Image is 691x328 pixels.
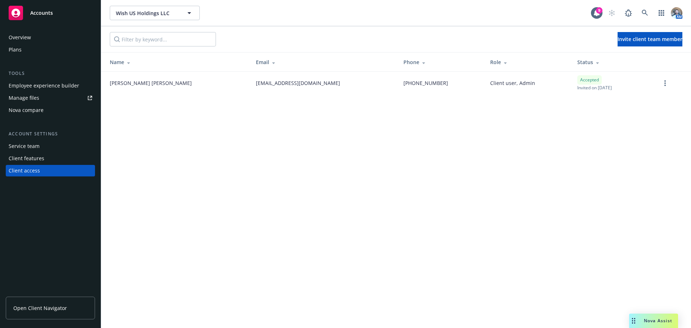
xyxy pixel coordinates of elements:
[110,79,192,87] span: [PERSON_NAME] [PERSON_NAME]
[256,79,340,87] span: [EMAIL_ADDRESS][DOMAIN_NAME]
[661,79,669,87] a: more
[6,165,95,176] a: Client access
[580,77,599,83] span: Accepted
[671,7,682,19] img: photo
[490,79,535,87] span: Client user, Admin
[605,6,619,20] a: Start snowing
[6,140,95,152] a: Service team
[6,32,95,43] a: Overview
[13,304,67,312] span: Open Client Navigator
[9,44,22,55] div: Plans
[6,44,95,55] a: Plans
[6,70,95,77] div: Tools
[9,165,40,176] div: Client access
[577,85,612,91] span: Invited on [DATE]
[6,80,95,91] a: Employee experience builder
[596,7,602,14] div: 9
[110,32,216,46] input: Filter by keyword...
[9,140,40,152] div: Service team
[403,58,479,66] div: Phone
[577,58,649,66] div: Status
[6,3,95,23] a: Accounts
[256,58,392,66] div: Email
[618,32,682,46] button: Invite client team member
[6,104,95,116] a: Nova compare
[9,80,79,91] div: Employee experience builder
[110,6,200,20] button: Wish US Holdings LLC
[6,153,95,164] a: Client features
[490,58,566,66] div: Role
[9,104,44,116] div: Nova compare
[116,9,178,17] span: Wish US Holdings LLC
[654,6,669,20] a: Switch app
[618,36,682,42] span: Invite client team member
[629,314,678,328] button: Nova Assist
[629,314,638,328] div: Drag to move
[621,6,636,20] a: Report a Bug
[6,92,95,104] a: Manage files
[403,79,448,87] span: [PHONE_NUMBER]
[9,32,31,43] div: Overview
[638,6,652,20] a: Search
[9,92,39,104] div: Manage files
[30,10,53,16] span: Accounts
[6,130,95,138] div: Account settings
[110,58,244,66] div: Name
[9,153,44,164] div: Client features
[644,318,672,324] span: Nova Assist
